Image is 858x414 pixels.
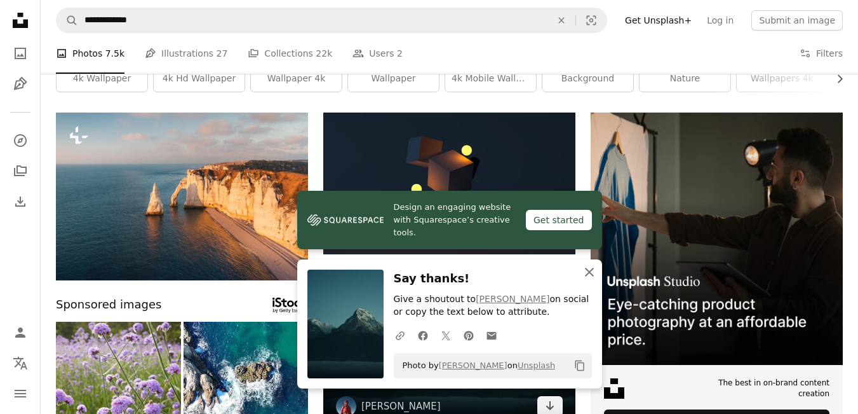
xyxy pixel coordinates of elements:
span: 2 [397,46,403,60]
button: Copy to clipboard [569,355,591,376]
a: Collections 22k [248,33,332,74]
p: Give a shoutout to on social or copy the text below to attribute. [394,293,592,319]
a: Collections [8,158,33,184]
a: wallpaper [348,66,439,92]
a: Log in [699,10,741,31]
form: Find visuals sitewide [56,8,607,33]
a: 4k wallpaper [57,66,147,92]
a: Illustrations 27 [145,33,227,74]
a: Get Unsplash+ [617,10,699,31]
a: Design an engaging website with Squarespace’s creative tools.Get started [297,191,602,249]
a: wallpapers 4k [737,66,828,92]
a: Users 2 [352,33,403,74]
button: Clear [547,8,575,32]
a: [PERSON_NAME] [361,400,441,413]
img: file-1631678316303-ed18b8b5cb9cimage [604,378,624,399]
button: scroll list to the right [828,66,843,92]
a: a large body of water next to a rocky cliff [56,191,308,202]
a: 4k hd wallpaper [154,66,245,92]
span: Sponsored images [56,296,161,314]
a: brown cardboard box with yellow light [323,177,575,189]
a: Share on Pinterest [457,322,480,348]
span: 22k [316,46,332,60]
a: Share over email [480,322,503,348]
button: Language [8,350,33,376]
img: a large body of water next to a rocky cliff [56,113,308,280]
button: Visual search [576,8,607,32]
a: nature [640,66,730,92]
span: Design an engaging website with Squarespace’s creative tools. [394,201,516,239]
a: Home — Unsplash [8,8,33,36]
button: Menu [8,381,33,406]
a: Download History [8,189,33,214]
a: [PERSON_NAME] [476,294,549,304]
a: Log in / Sign up [8,320,33,345]
a: Share on Twitter [434,322,457,348]
a: wallpaper 4k [251,66,342,92]
a: [PERSON_NAME] [439,361,507,370]
span: Photo by on [396,355,556,376]
button: Submit an image [751,10,843,31]
img: file-1606177908946-d1eed1cbe4f5image [307,210,384,230]
button: Filters [800,33,843,74]
a: 4k mobile wallpaper [445,66,536,92]
h3: Say thanks! [394,270,592,288]
a: Share on Facebook [412,322,434,348]
a: Unsplash [518,361,555,370]
img: brown cardboard box with yellow light [323,113,575,254]
button: Search Unsplash [57,8,78,32]
span: The best in on-brand content creation [695,378,829,399]
div: Get started [526,210,592,230]
a: Illustrations [8,71,33,97]
a: Photos [8,41,33,66]
img: file-1715714098234-25b8b4e9d8faimage [591,113,843,365]
a: background [542,66,633,92]
a: Explore [8,128,33,153]
span: 27 [217,46,228,60]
